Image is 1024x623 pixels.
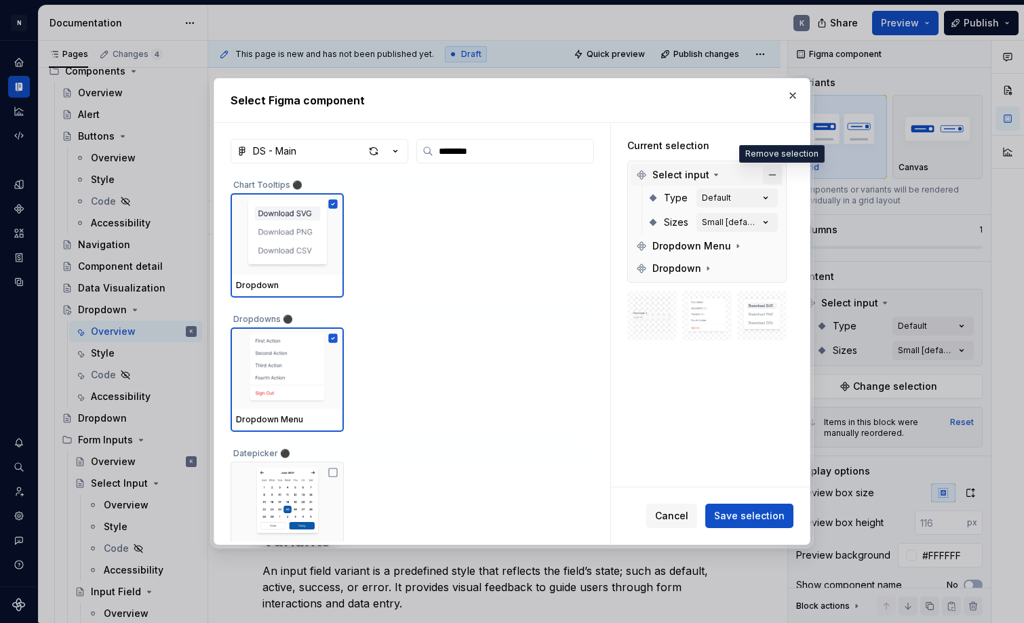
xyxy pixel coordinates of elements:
[652,168,709,182] span: Select input
[652,262,701,275] span: Dropdown
[627,139,787,153] div: Current selection
[631,258,783,279] div: Dropdown
[702,193,731,203] div: Default
[231,306,587,327] div: Dropdowns ⚫️
[631,164,783,186] div: Select input
[696,188,778,207] button: Default
[705,504,793,528] button: Save selection
[231,139,408,163] button: DS - Main
[714,509,785,523] span: Save selection
[652,239,731,253] span: Dropdown Menu
[664,191,688,205] span: Type
[253,144,296,158] div: DS - Main
[739,145,825,163] div: Remove selection
[236,414,338,425] div: Dropdown Menu
[231,92,793,108] h2: Select Figma component
[236,280,338,291] div: Dropdown
[696,213,778,232] button: Small [default]
[702,217,759,228] div: Small [default]
[631,235,783,257] div: Dropdown Menu
[231,440,587,462] div: Datepicker ⚫️
[655,509,688,523] span: Cancel
[664,216,688,229] span: Sizes
[646,504,697,528] button: Cancel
